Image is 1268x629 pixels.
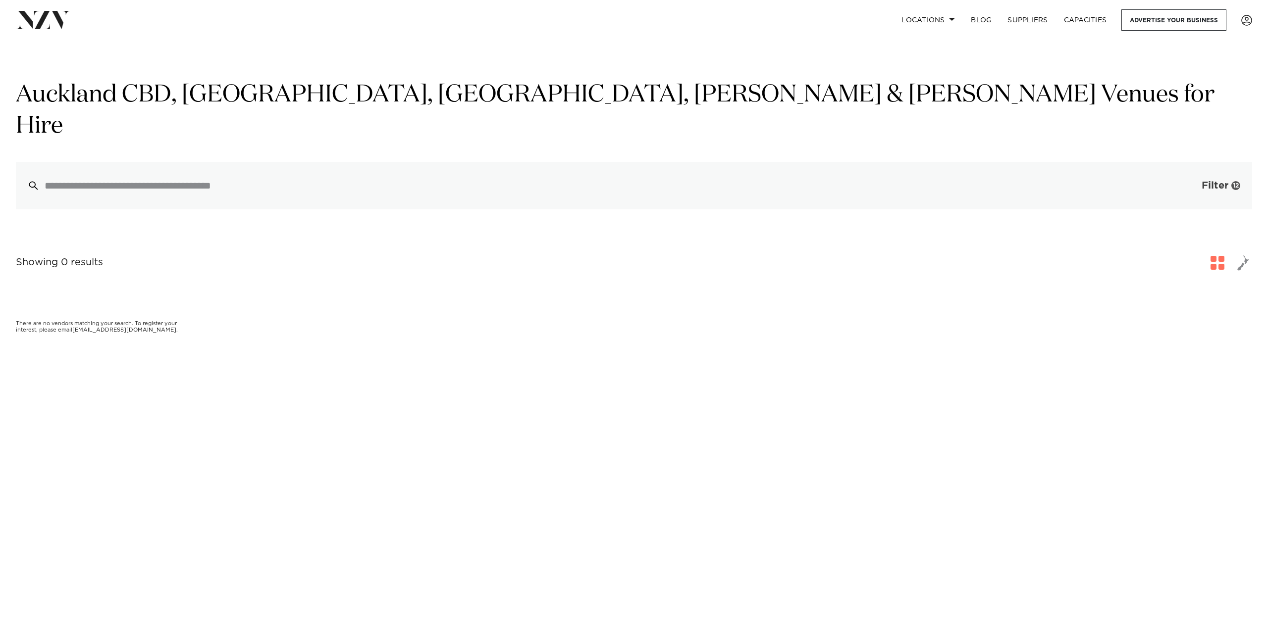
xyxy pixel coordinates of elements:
a: [EMAIL_ADDRESS][DOMAIN_NAME] [72,327,176,333]
a: Advertise your business [1121,9,1226,31]
div: 12 [1231,181,1240,190]
a: Capacities [1056,9,1115,31]
a: Locations [894,9,963,31]
h5: There are no vendors matching your search. To register your interest, please email . [16,296,179,333]
span: Filter [1202,181,1228,191]
a: BLOG [963,9,1000,31]
button: Filter12 [1170,162,1252,209]
a: SUPPLIERS [1000,9,1056,31]
h1: Auckland CBD, [GEOGRAPHIC_DATA], [GEOGRAPHIC_DATA], [PERSON_NAME] & [PERSON_NAME] Venues for Hire [16,80,1252,142]
img: nzv-logo.png [16,11,70,29]
div: Showing 0 results [16,255,103,270]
